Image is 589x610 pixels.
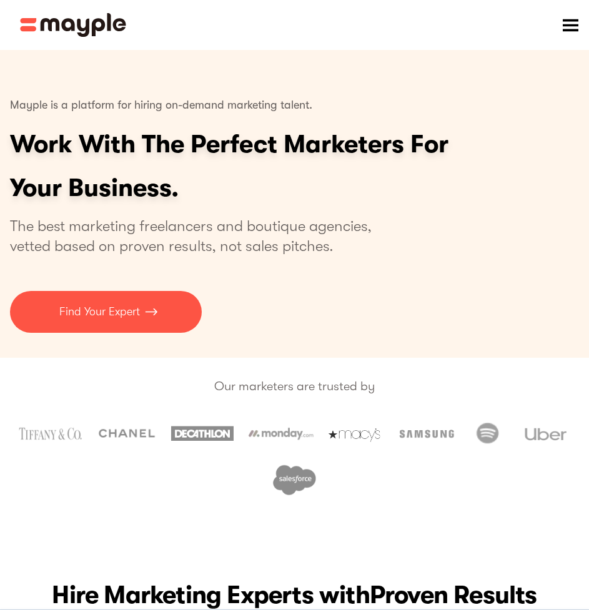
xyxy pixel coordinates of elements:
div: menu [552,6,589,44]
p: Mayple is a platform for hiring on-demand marketing talent. [10,87,312,122]
h1: Work With The Perfect Marketers For Your Business. [10,122,485,210]
img: Mayple logo [20,13,126,37]
a: Find Your Expert [10,291,202,333]
p: Find Your Expert [59,303,140,320]
p: The best marketing freelancers and boutique agencies, vetted based on proven results, not sales p... [10,216,387,256]
span: Proven Results [370,581,537,609]
a: home [20,13,126,37]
